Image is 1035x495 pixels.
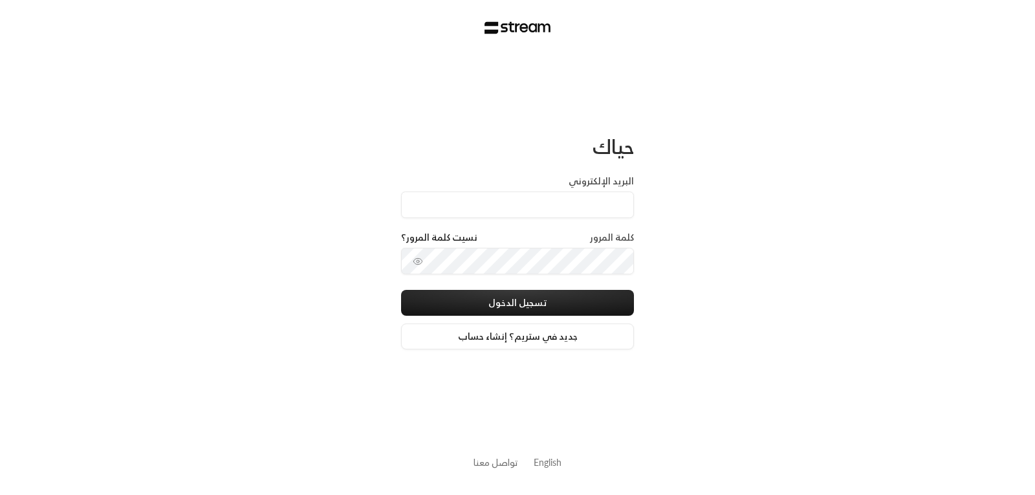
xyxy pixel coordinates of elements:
button: تسجيل الدخول [401,290,634,316]
label: كلمة المرور [590,231,634,244]
span: حياك [593,129,634,164]
button: toggle password visibility [408,251,428,272]
a: جديد في ستريم؟ إنشاء حساب [401,324,634,349]
a: تواصل معنا [474,454,518,470]
button: تواصل معنا [474,456,518,469]
label: البريد الإلكتروني [569,175,634,188]
img: Stream Logo [485,21,551,34]
a: English [534,450,561,474]
a: نسيت كلمة المرور؟ [401,231,477,244]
